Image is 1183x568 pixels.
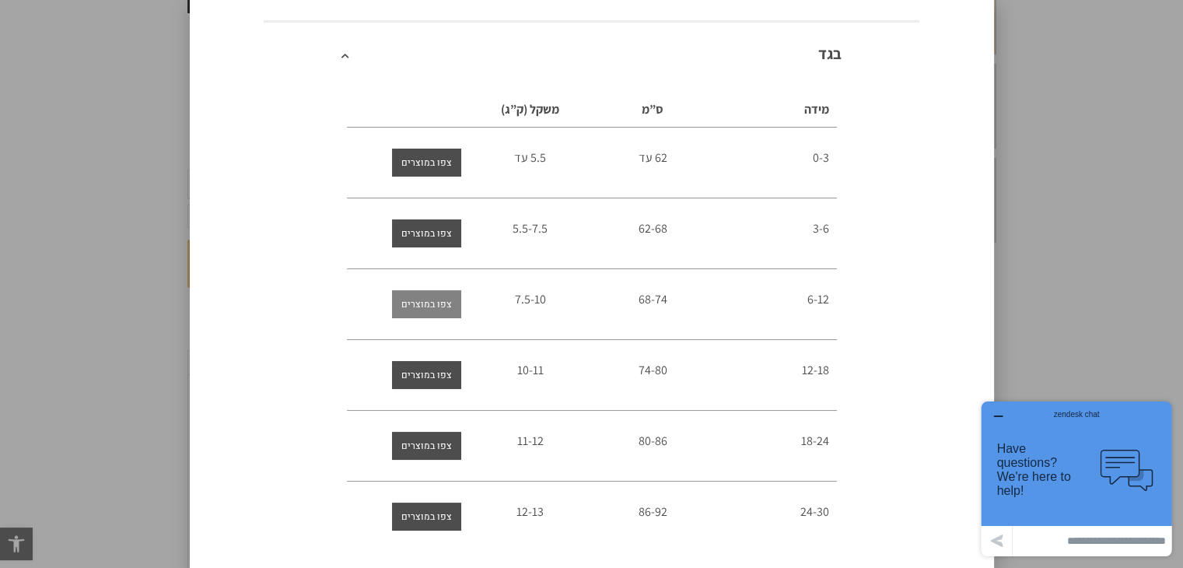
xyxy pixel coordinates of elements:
a: צפו במוצרים [392,361,461,389]
span: 24-30 [800,503,829,520]
span: צפו במוצרים [401,432,452,460]
a: צפו במוצרים [392,219,461,247]
span: 62 עד [639,149,667,166]
span: 11-12 [517,433,544,449]
span: מידה [804,101,829,117]
a: בגד [818,44,842,64]
a: צפו במוצרים [392,149,461,177]
span: 86-92 [639,503,667,520]
span: 10-11 [517,362,544,378]
span: 7.5-10 [515,291,546,307]
span: צפו במוצרים [401,503,452,531]
span: צפו במוצרים [401,219,452,247]
span: 12-18 [802,362,829,378]
span: ס”מ [642,101,663,117]
span: צפו במוצרים [401,361,452,389]
span: 0-3 [813,149,829,166]
a: צפו במוצרים [392,290,461,318]
iframe: פותח יישומון שאפשר לשוחח בו בצ'אט עם אחד הנציגים שלנו [975,395,1178,563]
a: צפו במוצרים [392,432,461,460]
span: 62-68 [639,220,667,237]
span: צפו במוצרים [401,149,452,177]
span: 5.5 עד [514,149,546,166]
span: משקל (ק”ג) [501,101,559,117]
span: 80-86 [639,433,667,449]
span: 3-6 [813,220,829,237]
span: 12-13 [516,503,544,520]
span: 74-80 [639,362,667,378]
span: 6-12 [807,291,829,307]
span: 68-74 [639,291,667,307]
a: צפו במוצרים [392,503,461,531]
span: 5.5-7.5 [513,220,548,237]
span: צפו במוצרים [401,290,452,318]
span: 18-24 [801,433,829,449]
div: בגד [264,20,919,85]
